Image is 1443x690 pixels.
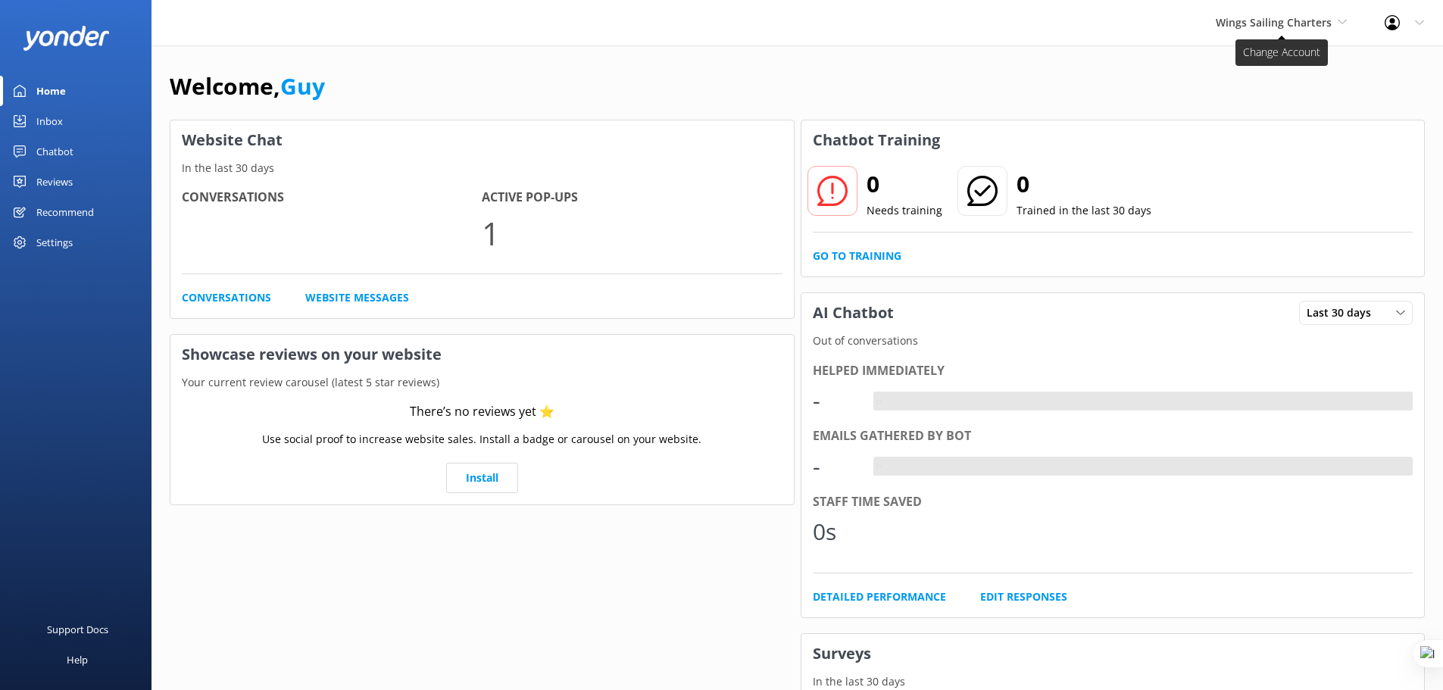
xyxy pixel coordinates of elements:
h4: Conversations [182,188,482,208]
a: Guy [280,70,325,101]
p: Trained in the last 30 days [1017,202,1151,219]
p: Use social proof to increase website sales. Install a badge or carousel on your website. [262,431,701,448]
div: Inbox [36,106,63,136]
a: Go to Training [813,248,901,264]
p: Your current review carousel (latest 5 star reviews) [170,374,794,391]
div: Settings [36,227,73,258]
div: Support Docs [47,614,108,645]
h2: 0 [867,166,942,202]
p: Needs training [867,202,942,219]
div: Helped immediately [813,361,1413,381]
span: Wings Sailing Charters [1216,15,1332,30]
h2: 0 [1017,166,1151,202]
div: Recommend [36,197,94,227]
a: Install [446,463,518,493]
p: In the last 30 days [170,160,794,176]
a: Edit Responses [980,589,1067,605]
div: Home [36,76,66,106]
div: - [873,457,885,476]
h3: Showcase reviews on your website [170,335,794,374]
div: - [813,382,858,419]
p: 1 [482,208,782,258]
div: There’s no reviews yet ⭐ [410,402,554,422]
h3: Surveys [801,634,1425,673]
div: Chatbot [36,136,73,167]
div: Staff time saved [813,492,1413,512]
a: Detailed Performance [813,589,946,605]
h1: Welcome, [170,68,325,105]
span: Last 30 days [1307,304,1380,321]
div: - [873,392,885,411]
div: Help [67,645,88,675]
p: In the last 30 days [801,673,1425,690]
div: 0s [813,514,858,550]
p: Out of conversations [801,333,1425,349]
img: yonder-white-logo.png [23,26,110,51]
div: Emails gathered by bot [813,426,1413,446]
a: Website Messages [305,289,409,306]
h4: Active Pop-ups [482,188,782,208]
a: Conversations [182,289,271,306]
div: - [813,448,858,485]
h3: Website Chat [170,120,794,160]
h3: Chatbot Training [801,120,951,160]
h3: AI Chatbot [801,293,905,333]
div: Reviews [36,167,73,197]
